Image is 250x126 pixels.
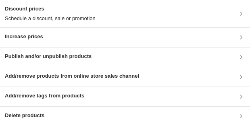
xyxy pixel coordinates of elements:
[5,33,43,41] h3: Increase prices
[5,52,92,60] h3: Publish and/or unpublish products
[5,5,96,13] h3: Discount prices
[5,72,139,80] h3: Add/remove products from online store sales channel
[5,112,44,120] h3: Delete products
[5,92,84,100] h3: Add/remove tags from products
[5,14,96,23] p: Schedule a discount, sale or promotion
